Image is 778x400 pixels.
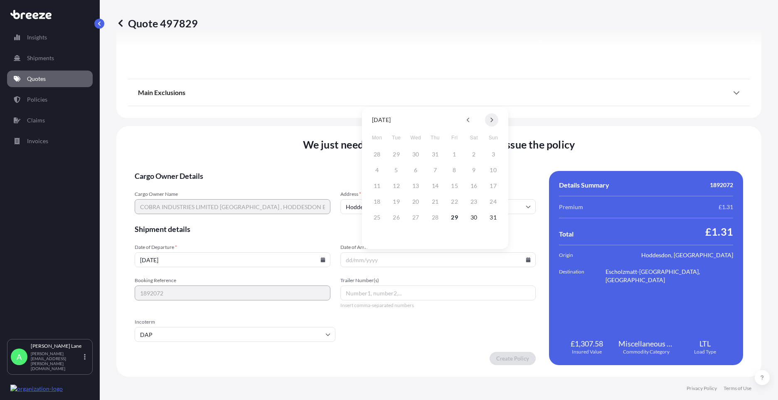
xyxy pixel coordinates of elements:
span: Total [559,230,574,238]
p: Quotes [27,75,46,83]
span: Cargo Owner Details [135,171,536,181]
span: Address [340,191,536,198]
span: Hoddesdon, [GEOGRAPHIC_DATA] [641,251,733,259]
a: Shipments [7,50,93,66]
p: [PERSON_NAME][EMAIL_ADDRESS][PERSON_NAME][DOMAIN_NAME] [31,351,82,371]
img: organization-logo [10,385,63,393]
input: Your internal reference [135,285,330,300]
span: Thursday [428,129,443,146]
span: Insured Value [572,349,602,355]
p: Insights [27,33,47,41]
p: Shipments [27,54,54,62]
div: Main Exclusions [138,83,740,102]
span: £1.31 [719,203,733,211]
span: Trailer Number(s) [340,277,536,284]
input: dd/mm/yyyy [135,252,330,267]
a: Policies [7,91,93,108]
p: Create Policy [496,354,529,363]
span: Escholzmatt-[GEOGRAPHIC_DATA], [GEOGRAPHIC_DATA] [606,268,733,284]
button: Create Policy [490,352,536,365]
a: Insights [7,29,93,46]
span: A [17,353,22,361]
p: [PERSON_NAME] Lane [31,343,82,349]
input: Cargo owner address [340,199,536,214]
span: 1892072 [710,181,733,189]
span: Date of Departure [135,244,330,251]
span: Sunday [486,129,501,146]
button: 30 [467,211,480,224]
span: £1.31 [705,225,733,238]
button: 29 [448,211,461,224]
span: Monday [369,129,384,146]
span: Destination [559,268,606,284]
span: Incoterm [135,319,335,325]
p: Claims [27,116,45,124]
span: Details Summary [559,181,609,189]
a: Claims [7,112,93,129]
span: Tuesday [389,129,404,146]
input: Number1, number2,... [340,285,536,300]
span: Miscellaneous Manufactured Articles [618,339,674,349]
span: Origin [559,251,606,259]
p: Quote 497829 [116,17,198,30]
span: Load Type [694,349,716,355]
button: 31 [487,211,500,224]
span: Shipment details [135,224,536,234]
a: Privacy Policy [687,385,717,392]
a: Invoices [7,133,93,149]
span: Premium [559,203,583,211]
span: Booking Reference [135,277,330,284]
span: We just need a few more details before we issue the policy [303,138,575,151]
span: Wednesday [408,129,423,146]
div: [DATE] [372,115,391,125]
span: Insert comma-separated numbers [340,302,536,309]
span: Commodity Category [623,349,670,355]
a: Terms of Use [724,385,751,392]
input: dd/mm/yyyy [340,252,536,267]
span: Cargo Owner Name [135,191,330,198]
a: Quotes [7,71,93,87]
p: Policies [27,95,47,104]
span: Saturday [466,129,481,146]
p: Invoices [27,137,48,145]
span: Date of Arrival [340,244,536,251]
input: Select... [135,327,335,342]
span: LTL [699,339,711,349]
span: Main Exclusions [138,88,185,97]
span: £1,307.58 [571,339,603,349]
span: Friday [447,129,462,146]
